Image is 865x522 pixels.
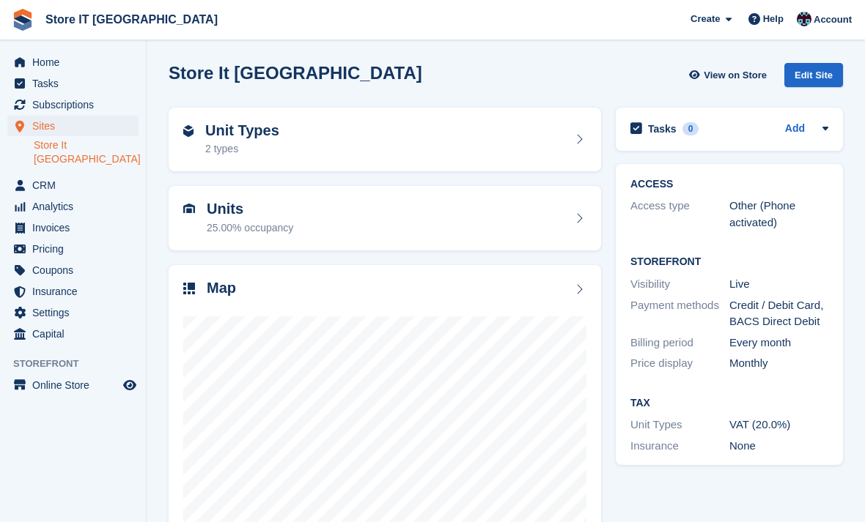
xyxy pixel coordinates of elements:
div: Live [729,276,828,293]
div: VAT (20.0%) [729,417,828,433]
span: Create [691,12,720,26]
h2: Tax [630,398,828,409]
h2: Tasks [648,122,677,135]
img: map-icn-33ee37083ee616e46c38cad1a60f524a97daa1e2b2c8c0bc3eb3415660979fc1.svg [183,283,195,294]
span: Capital [32,324,120,344]
div: Payment methods [630,297,729,330]
span: Insurance [32,281,120,302]
a: Unit Types 2 types [169,108,601,172]
div: Every month [729,335,828,351]
div: Price display [630,355,729,372]
div: Credit / Debit Card, BACS Direct Debit [729,297,828,330]
span: Coupons [32,260,120,280]
div: 25.00% occupancy [207,220,293,236]
a: menu [7,175,139,195]
span: Online Store [32,375,120,395]
a: menu [7,375,139,395]
img: unit-icn-7be61d7bf1b0ce9d3e12c5938cc71ed9869f7b940bace4675aadf7bd6d80202e.svg [183,204,195,214]
a: Store IT [GEOGRAPHIC_DATA] [40,7,224,31]
span: Sites [32,116,120,136]
a: Add [785,121,805,138]
div: Unit Types [630,417,729,433]
span: Invoices [32,217,120,238]
div: Visibility [630,276,729,293]
div: None [729,438,828,455]
span: Tasks [32,73,120,94]
span: Storefront [13,357,146,371]
span: Home [32,52,120,72]
a: menu [7,302,139,323]
h2: Unit Types [205,122,279,139]
span: CRM [32,175,120,195]
span: Analytics [32,196,120,217]
div: 0 [682,122,699,135]
h2: Map [207,280,236,297]
h2: Units [207,201,293,217]
a: menu [7,217,139,238]
div: Access type [630,198,729,231]
a: menu [7,116,139,136]
a: menu [7,239,139,259]
a: menu [7,52,139,72]
a: menu [7,324,139,344]
a: Edit Site [784,63,843,93]
div: Insurance [630,438,729,455]
a: menu [7,260,139,280]
img: James Campbell Adamson [797,12,811,26]
span: Pricing [32,239,120,259]
div: 2 types [205,141,279,157]
div: Other (Phone activated) [729,198,828,231]
span: Account [814,12,852,27]
span: View on Store [704,68,767,83]
a: Preview store [121,376,139,394]
a: Store It [GEOGRAPHIC_DATA] [34,138,139,166]
a: View on Store [687,63,773,87]
a: Units 25.00% occupancy [169,186,601,250]
a: menu [7,196,139,217]
div: Billing period [630,335,729,351]
span: Help [763,12,784,26]
h2: Store It [GEOGRAPHIC_DATA] [169,63,422,83]
a: menu [7,73,139,94]
img: unit-type-icn-2b2737a686de81e16bb02015468b77c625bbabd49415b5ef34ead5e3b44a266d.svg [183,125,194,137]
a: menu [7,94,139,115]
div: Edit Site [784,63,843,87]
div: Monthly [729,355,828,372]
h2: Storefront [630,256,828,268]
h2: ACCESS [630,179,828,190]
img: stora-icon-8386f47178a22dfd0bd8f6a31ec36ba5ce8667c1dd55bd0f319d3a0aa187defe.svg [12,9,34,31]
span: Settings [32,302,120,323]
span: Subscriptions [32,94,120,115]
a: menu [7,281,139,302]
